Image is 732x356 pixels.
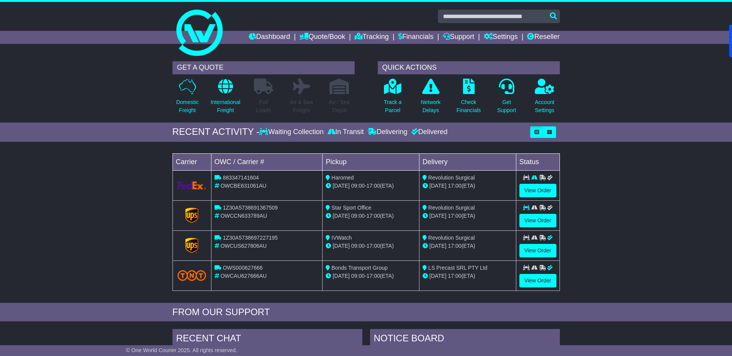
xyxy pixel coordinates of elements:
span: [DATE] [429,213,446,219]
div: - (ETA) [326,182,416,190]
div: RECENT CHAT [172,329,362,350]
a: View Order [519,184,556,197]
span: [DATE] [333,213,350,219]
span: 883347141604 [223,175,259,181]
a: View Order [519,244,556,257]
div: Waiting Collection [259,128,325,136]
a: Dashboard [249,31,290,44]
td: Delivery [419,153,516,170]
span: Haromed [331,175,354,181]
a: Track aParcel [384,78,402,119]
span: OWCCN633789AU [220,213,267,219]
span: [DATE] [429,183,446,189]
div: - (ETA) [326,212,416,220]
span: 17:00 [367,243,380,249]
span: 17:00 [448,213,462,219]
a: GetSupport [497,78,516,119]
p: International Freight [211,98,240,114]
div: - (ETA) [326,242,416,250]
img: GetCarrierServiceLogo [185,238,198,253]
img: GetCarrierServiceLogo [178,181,206,190]
span: [DATE] [333,183,350,189]
div: Delivering [366,128,409,136]
p: Air / Sea Depot [329,98,350,114]
p: Get Support [497,98,516,114]
span: IVWatch [331,235,352,241]
span: Revolution Surgical [428,235,475,241]
span: [DATE] [429,243,446,249]
span: © One World Courier 2025. All rights reserved. [126,347,237,353]
span: 09:00 [351,243,365,249]
td: OWC / Carrier # [211,153,323,170]
span: OWCUS627806AU [220,243,267,249]
a: CheckFinancials [456,78,481,119]
p: Check Financials [456,98,481,114]
a: InternationalFreight [210,78,241,119]
span: [DATE] [429,273,446,279]
a: NetworkDelays [420,78,441,119]
a: DomesticFreight [176,78,199,119]
a: View Order [519,274,556,287]
span: 17:00 [448,273,462,279]
span: 17:00 [367,213,380,219]
div: GET A QUOTE [172,61,355,74]
span: 09:00 [351,213,365,219]
span: 17:00 [448,243,462,249]
span: 17:00 [367,273,380,279]
span: Star Sport Office [331,205,371,211]
img: GetCarrierServiceLogo [185,208,198,223]
td: Pickup [323,153,419,170]
span: 17:00 [367,183,380,189]
span: LS Precast SRL PTY Ltd [428,265,487,271]
a: AccountSettings [534,78,555,119]
a: Support [443,31,474,44]
div: QUICK ACTIONS [378,61,560,74]
div: (ETA) [423,272,513,280]
span: [DATE] [333,243,350,249]
a: Quote/Book [299,31,345,44]
div: FROM OUR SUPPORT [172,307,560,318]
td: Carrier [172,153,211,170]
span: OWCAU627666AU [220,273,267,279]
a: Financials [398,31,433,44]
a: Reseller [527,31,560,44]
span: 17:00 [448,183,462,189]
p: Air & Sea Freight [290,98,313,114]
span: [DATE] [333,273,350,279]
p: Network Delays [421,98,440,114]
span: Revolution Surgical [428,175,475,181]
span: Bonds Transport Group [331,265,388,271]
span: OWCBE631061AU [220,183,266,189]
span: 1Z30A5738691367509 [223,205,277,211]
div: NOTICE BOARD [370,329,560,350]
span: 1Z30A5738697227195 [223,235,277,241]
p: Track a Parcel [384,98,402,114]
span: 09:00 [351,273,365,279]
span: 09:00 [351,183,365,189]
a: View Order [519,214,556,227]
a: Tracking [355,31,389,44]
a: Settings [484,31,518,44]
span: OWS000627666 [223,265,263,271]
p: Full Loads [254,98,273,114]
img: TNT_Domestic.png [178,270,206,280]
p: Domestic Freight [176,98,198,114]
div: RECENT ACTIVITY - [172,126,260,138]
p: Account Settings [535,98,554,114]
div: (ETA) [423,182,513,190]
div: - (ETA) [326,272,416,280]
td: Status [516,153,560,170]
div: (ETA) [423,212,513,220]
div: (ETA) [423,242,513,250]
div: Delivered [409,128,448,136]
span: Revolution Surgical [428,205,475,211]
div: In Transit [326,128,366,136]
